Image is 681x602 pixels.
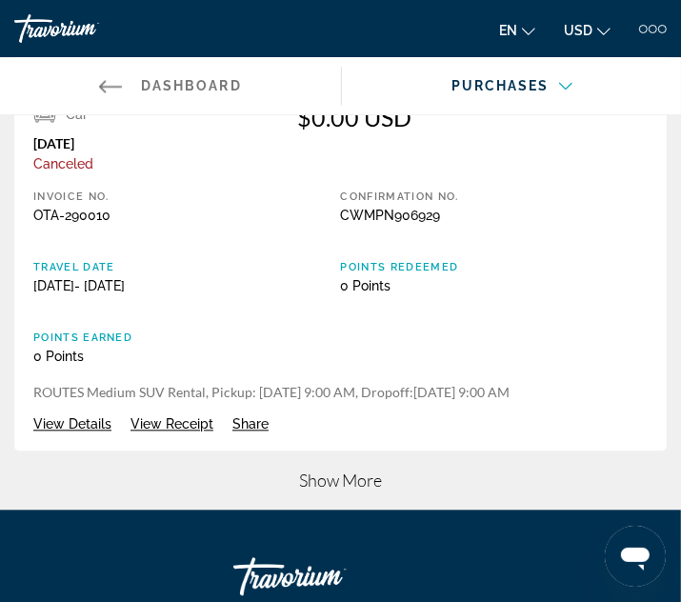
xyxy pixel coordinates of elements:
[33,349,648,364] div: 0 Points
[33,278,341,293] div: [DATE] - [DATE]
[33,383,648,402] p: ROUTES Medium SUV Rental, Pickup: [DATE] 9:00 AM, Dropoff:[DATE] 9:00 AM
[605,526,666,587] iframe: Button to launch messaging window
[130,416,213,431] span: View Receipt
[141,78,242,93] span: Dashboard
[14,14,157,43] a: Travorium
[298,103,563,131] div: $0.00 USD
[33,191,341,203] div: Invoice No.
[33,135,298,151] div: [DATE]
[564,23,592,38] span: USD
[33,208,341,223] div: OTA-290010
[499,16,535,44] button: Change language
[232,416,269,431] span: Share
[299,470,382,491] span: Show More
[341,278,649,293] div: 0 Points
[499,23,517,38] span: en
[33,261,341,273] div: Travel Date
[564,16,611,44] button: Change currency
[341,208,649,223] div: CWMPN906929
[33,331,648,344] div: Points Earned
[33,156,298,171] div: Canceled
[341,261,649,273] div: Points Redeemed
[33,416,111,431] span: View Details
[341,191,649,203] div: Confirmation No.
